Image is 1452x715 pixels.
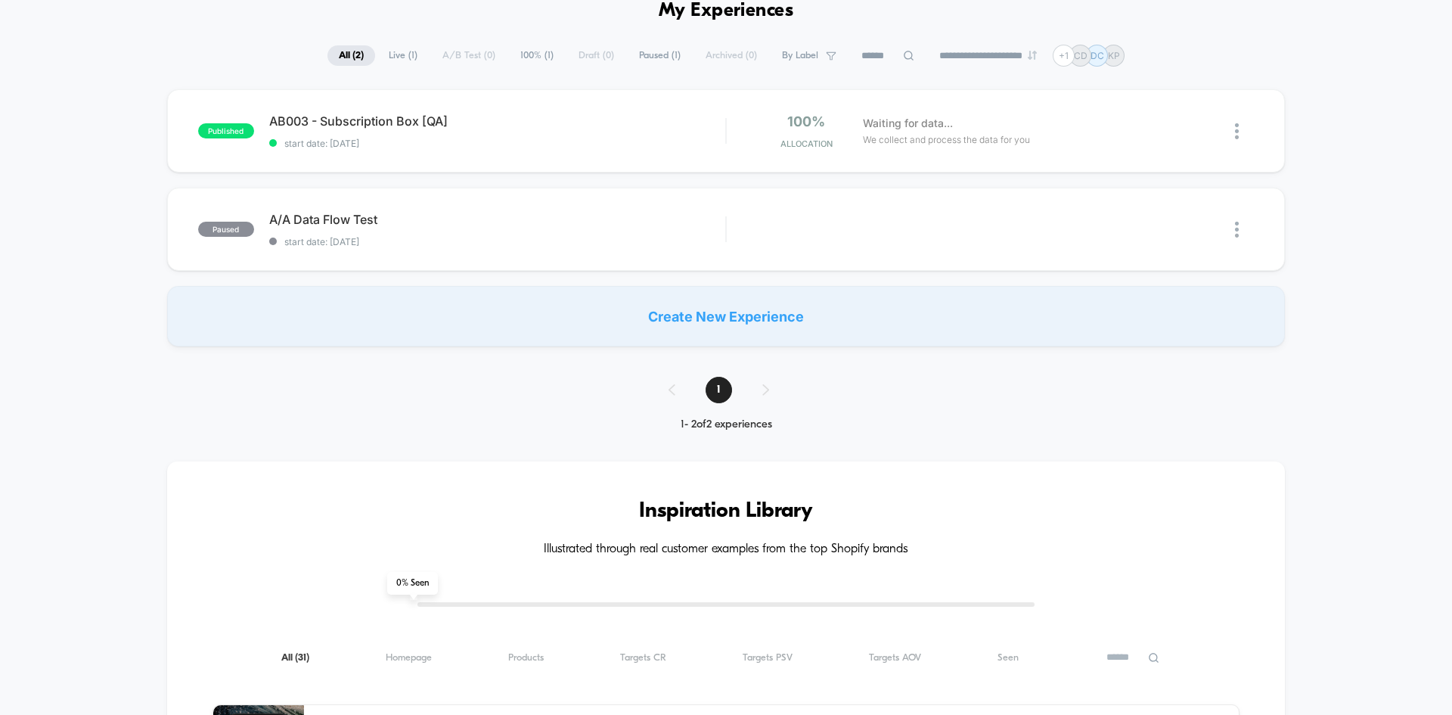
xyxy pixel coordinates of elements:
h3: Inspiration Library [213,499,1239,524]
span: Waiting for data... [863,115,953,132]
span: All ( 2 ) [327,45,375,66]
span: 100% [787,113,825,129]
p: KP [1108,50,1120,61]
span: Products [508,652,544,664]
span: Seen [997,652,1019,664]
span: By Label [782,50,818,61]
span: start date: [DATE] [269,138,725,149]
span: Targets CR [620,652,666,664]
span: Live ( 1 ) [377,45,429,66]
span: Targets PSV [743,652,793,664]
span: published [198,123,254,138]
img: end [1028,51,1037,60]
p: DC [1091,50,1104,61]
span: Homepage [386,652,432,664]
span: paused [198,222,254,237]
span: A/A Data Flow Test [269,212,725,227]
span: Allocation [780,138,833,149]
div: Create New Experience [167,286,1285,347]
span: start date: [DATE] [269,236,725,247]
p: CD [1074,50,1087,61]
span: Targets AOV [869,652,921,664]
span: 1 [706,377,732,403]
img: close [1235,222,1239,238]
h4: Illustrated through real customer examples from the top Shopify brands [213,542,1239,557]
span: All [281,652,309,664]
div: + 1 [1053,45,1075,67]
span: Paused ( 1 ) [628,45,692,66]
span: 0 % Seen [387,572,438,595]
span: ( 31 ) [295,653,309,663]
img: close [1235,123,1239,139]
span: AB003 - Subscription Box [QA] [269,113,725,129]
span: 100% ( 1 ) [509,45,565,66]
div: 1 - 2 of 2 experiences [653,418,799,431]
span: We collect and process the data for you [863,132,1030,147]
